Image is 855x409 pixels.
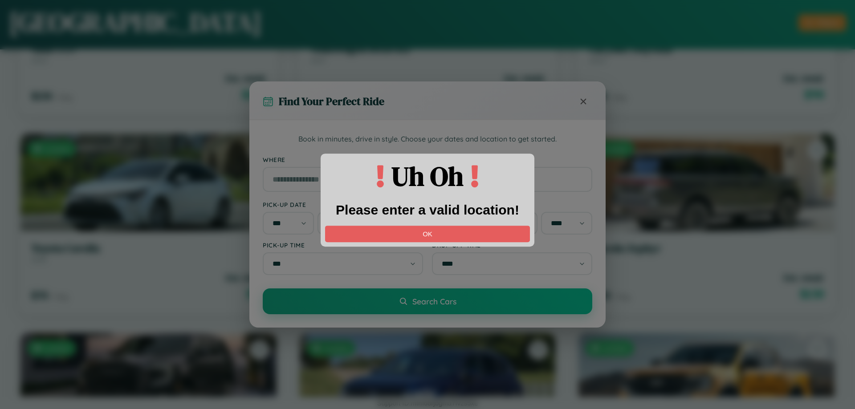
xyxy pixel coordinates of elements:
[432,241,592,249] label: Drop-off Time
[432,201,592,208] label: Drop-off Date
[263,134,592,145] p: Book in minutes, drive in style. Choose your dates and location to get started.
[412,296,456,306] span: Search Cars
[263,201,423,208] label: Pick-up Date
[263,241,423,249] label: Pick-up Time
[263,156,592,163] label: Where
[279,94,384,109] h3: Find Your Perfect Ride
